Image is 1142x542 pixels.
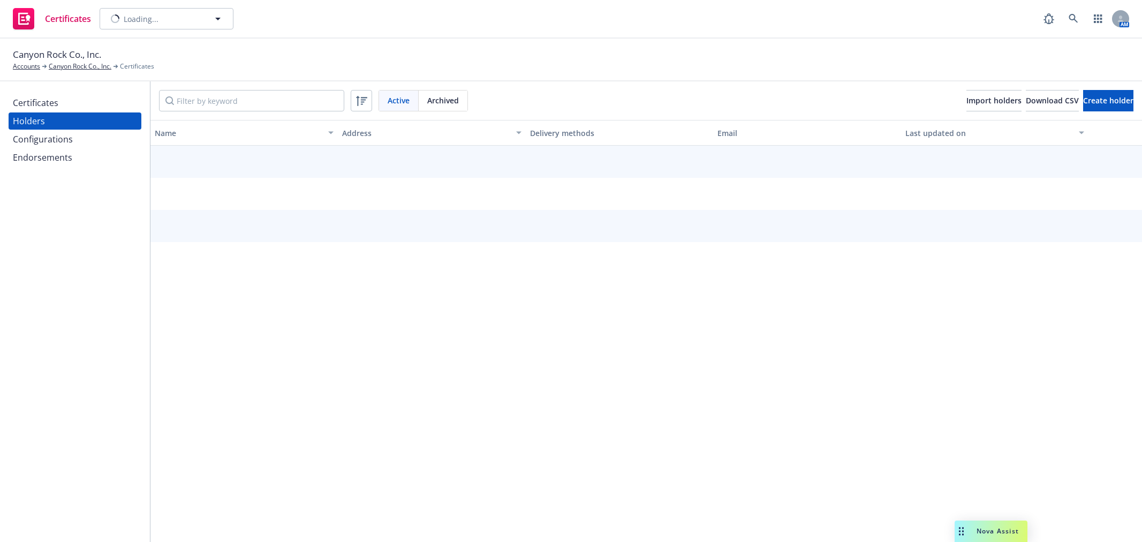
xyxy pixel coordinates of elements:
div: Email [717,127,896,139]
button: Name [150,120,338,146]
span: Certificates [45,14,91,23]
span: Archived [427,95,459,106]
a: Certificates [9,4,95,34]
a: Configurations [9,131,141,148]
span: Canyon Rock Co., Inc. [13,48,101,62]
div: Address [342,127,509,139]
button: Loading... [100,8,233,29]
a: Endorsements [9,149,141,166]
a: Switch app [1087,8,1109,29]
a: Import holders [966,90,1022,111]
span: Loading... [124,13,158,25]
div: Configurations [13,131,73,148]
a: Holders [9,112,141,130]
button: Download CSV [1026,90,1079,111]
div: Holders [13,112,45,130]
div: Name [155,127,322,139]
div: Last updated on [905,127,1072,139]
button: Email [713,120,901,146]
input: Filter by keyword [159,90,344,111]
span: Nova Assist [977,526,1019,536]
div: Certificates [13,94,58,111]
button: Nova Assist [955,521,1027,542]
a: Accounts [13,62,40,71]
span: Import holders [966,95,1022,106]
button: Last updated on [901,120,1088,146]
button: Create holder [1083,90,1133,111]
div: Endorsements [13,149,72,166]
span: Download CSV [1026,95,1079,106]
a: Certificates [9,94,141,111]
button: Address [338,120,525,146]
a: Canyon Rock Co., Inc. [49,62,111,71]
div: Delivery methods [530,127,709,139]
span: Certificates [120,62,154,71]
a: Report a Bug [1038,8,1060,29]
span: Create holder [1083,95,1133,106]
a: Search [1063,8,1084,29]
div: Drag to move [955,521,968,542]
button: Delivery methods [526,120,713,146]
span: Active [388,95,410,106]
